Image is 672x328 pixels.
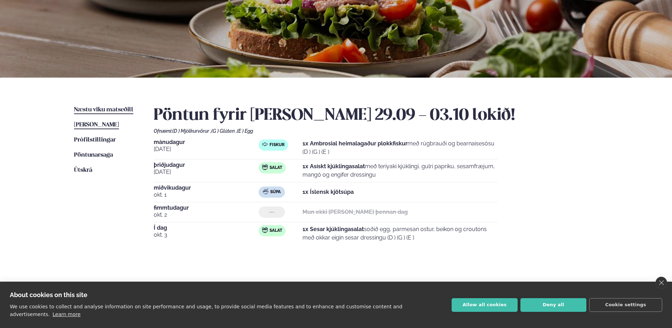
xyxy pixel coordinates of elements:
[74,167,92,173] span: Útskrá
[154,168,259,176] span: [DATE]
[262,142,268,147] img: fish.svg
[269,209,274,215] span: ---
[154,211,259,219] span: okt. 2
[74,106,133,114] a: Næstu viku matseðill
[172,128,211,134] span: (D ) Mjólkurvörur ,
[263,189,268,194] img: soup.svg
[211,128,237,134] span: (G ) Glúten ,
[656,277,667,289] a: close
[74,107,133,113] span: Næstu viku matseðill
[270,142,285,148] span: Fiskur
[154,162,259,168] span: þriðjudagur
[302,226,364,232] strong: 1x Sesar kjúklingasalat
[302,225,498,242] p: soðið egg, parmesan ostur, beikon og croutons með okkar eigin sesar dressingu (D ) (G ) (E )
[154,139,259,145] span: mánudagur
[302,162,498,179] p: með teriyaki kjúklingi, gulri papriku, sesamfræjum, mangó og engifer dressingu
[270,228,282,234] span: Salat
[237,128,253,134] span: (E ) Egg
[74,137,116,143] span: Prófílstillingar
[589,298,662,312] button: Cookie settings
[270,189,281,195] span: Súpa
[154,231,259,239] span: okt. 3
[154,145,259,153] span: [DATE]
[10,291,87,299] strong: About cookies on this site
[10,304,402,317] p: We use cookies to collect and analyse information on site performance and usage, to provide socia...
[154,128,598,134] div: Ofnæmi:
[270,165,282,171] span: Salat
[74,166,92,175] a: Útskrá
[154,185,259,191] span: miðvikudagur
[154,191,259,199] span: okt. 1
[154,225,259,231] span: Í dag
[154,205,259,211] span: fimmtudagur
[74,136,116,144] a: Prófílstillingar
[74,152,113,158] span: Pöntunarsaga
[520,298,586,312] button: Deny all
[262,164,268,170] img: salad.svg
[262,227,268,233] img: salad.svg
[452,298,518,312] button: Allow all cookies
[302,209,408,215] strong: Mun ekki [PERSON_NAME] þennan dag
[302,163,365,170] strong: 1x Asískt kjúklingasalat
[53,311,81,317] a: Learn more
[302,139,498,156] p: með rúgbrauði og bearnaisesósu (D ) (G ) (E )
[74,121,119,129] a: [PERSON_NAME]
[74,122,119,128] span: [PERSON_NAME]
[302,189,354,195] strong: 1x Íslensk kjötsúpa
[302,140,407,147] strong: 1x Ambrosial heimalagaður plokkfiskur
[154,106,598,125] h2: Pöntun fyrir [PERSON_NAME] 29.09 - 03.10 lokið!
[74,151,113,159] a: Pöntunarsaga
